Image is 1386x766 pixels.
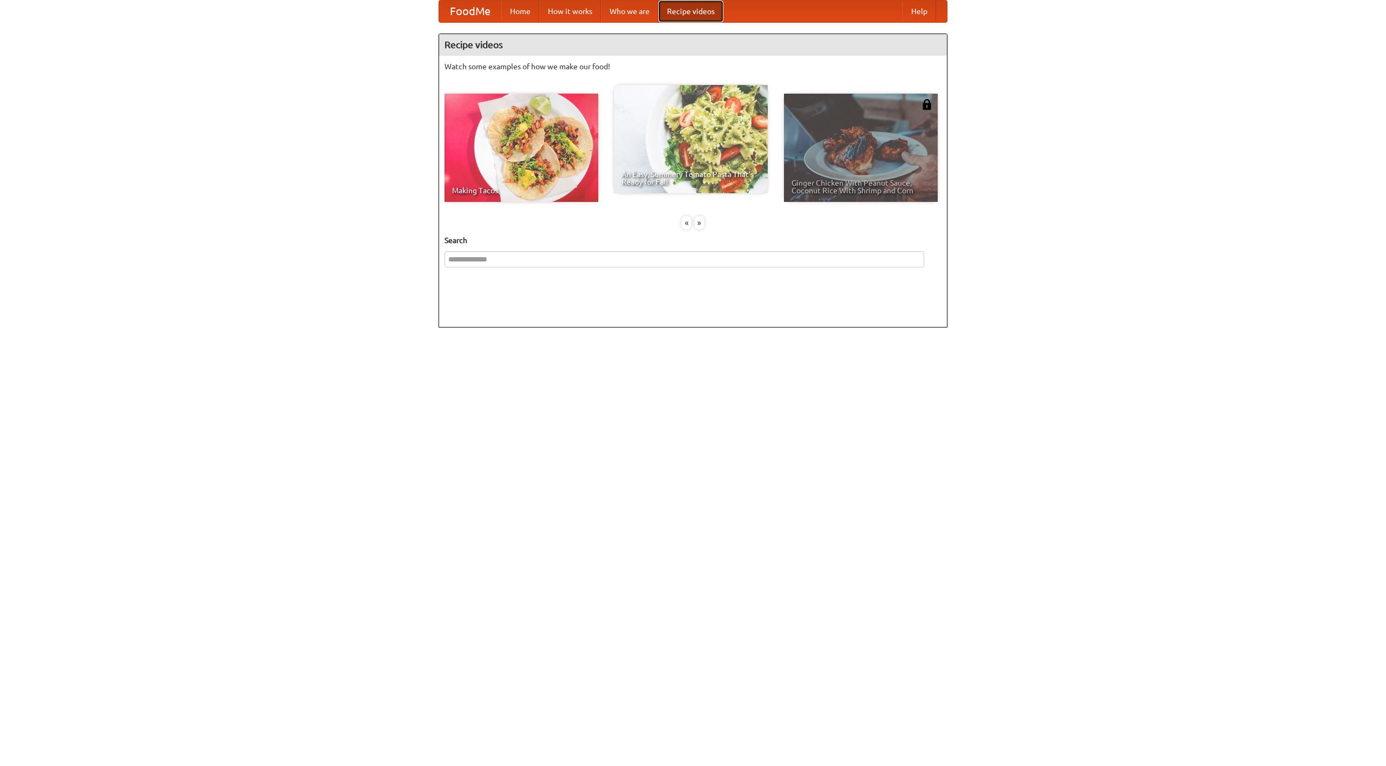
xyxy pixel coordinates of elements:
a: Recipe videos [658,1,723,22]
a: FoodMe [439,1,501,22]
a: An Easy, Summery Tomato Pasta That's Ready for Fall [614,85,768,193]
p: Watch some examples of how we make our food! [444,61,942,72]
img: 483408.png [921,99,932,110]
h5: Search [444,235,942,246]
a: How it works [539,1,601,22]
h4: Recipe videos [439,34,947,56]
a: Making Tacos [444,94,598,202]
span: An Easy, Summery Tomato Pasta That's Ready for Fall [622,171,760,186]
div: » [695,216,704,230]
a: Who we are [601,1,658,22]
div: « [682,216,691,230]
a: Home [501,1,539,22]
span: Making Tacos [452,187,591,194]
a: Help [903,1,936,22]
